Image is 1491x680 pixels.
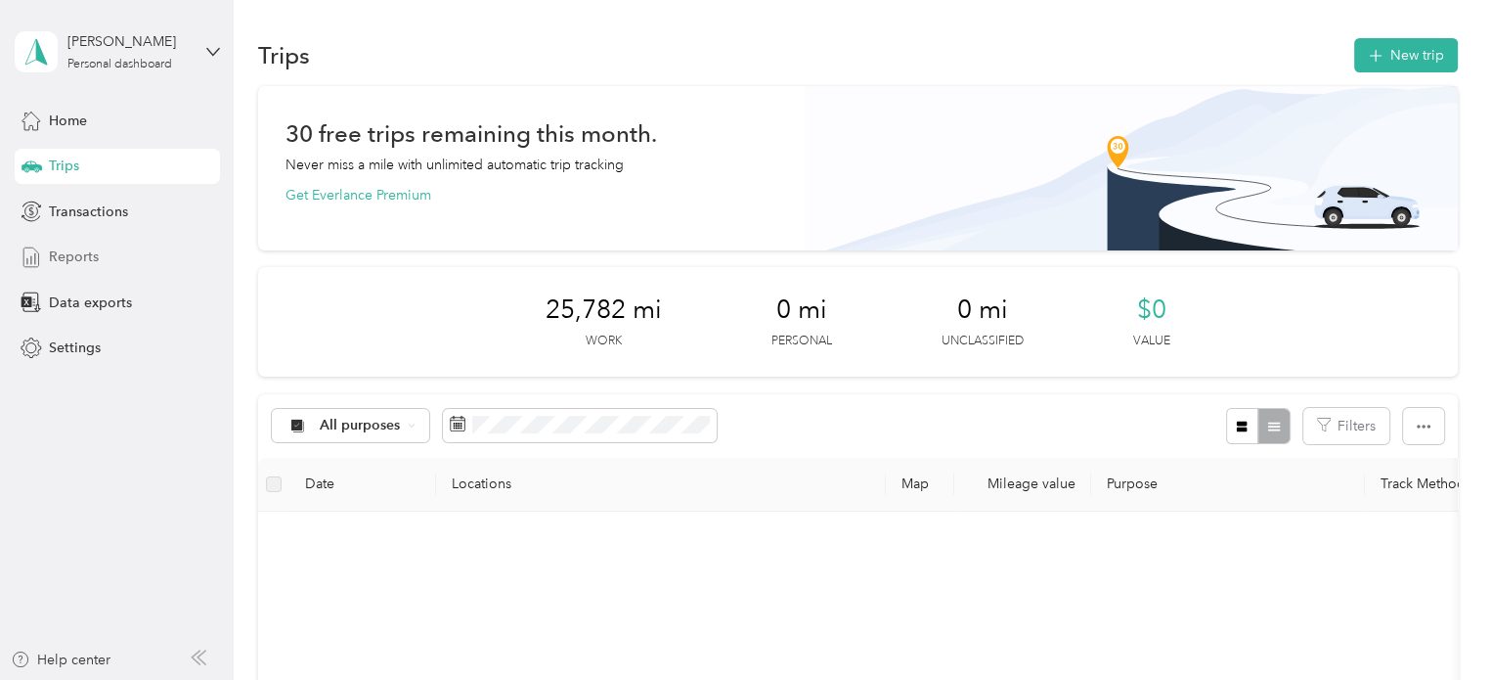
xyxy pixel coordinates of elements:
[1137,295,1166,326] span: $0
[1354,38,1458,72] button: New trip
[49,247,99,267] span: Reports
[258,45,310,66] h1: Trips
[954,458,1091,512] th: Mileage value
[436,458,886,512] th: Locations
[285,123,657,144] h1: 30 free trips remaining this month.
[804,86,1458,250] img: Banner
[49,293,132,313] span: Data exports
[49,338,101,358] span: Settings
[49,156,79,176] span: Trips
[67,59,172,70] div: Personal dashboard
[67,31,190,52] div: [PERSON_NAME]
[285,185,431,205] button: Get Everlance Premium
[289,458,436,512] th: Date
[546,295,662,326] span: 25,782 mi
[1133,333,1170,350] p: Value
[11,650,110,670] button: Help center
[320,419,401,432] span: All purposes
[49,111,87,131] span: Home
[285,155,624,175] p: Never miss a mile with unlimited automatic trip tracking
[586,333,622,350] p: Work
[942,333,1024,350] p: Unclassified
[886,458,954,512] th: Map
[771,333,832,350] p: Personal
[1091,458,1365,512] th: Purpose
[957,295,1008,326] span: 0 mi
[1381,570,1491,680] iframe: Everlance-gr Chat Button Frame
[49,202,128,222] span: Transactions
[1303,408,1389,444] button: Filters
[776,295,827,326] span: 0 mi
